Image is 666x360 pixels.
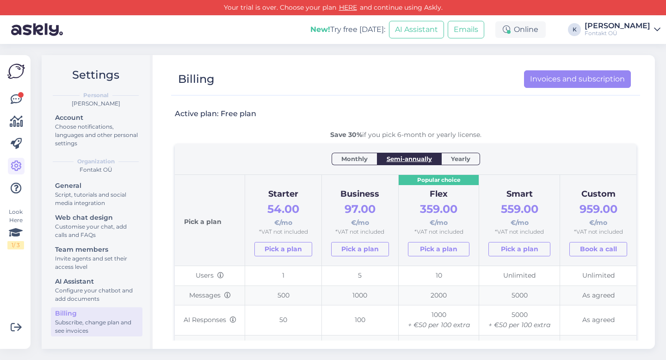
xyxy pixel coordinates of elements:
div: €/mo [408,200,470,228]
td: Users [175,266,245,286]
div: Billing [178,70,215,88]
div: [PERSON_NAME] [49,99,142,108]
div: *VAT not included [408,228,470,236]
a: AccountChoose notifications, languages and other personal settings [51,112,142,149]
a: HERE [336,3,360,12]
div: K [568,23,581,36]
div: Fontakt OÜ [49,166,142,174]
div: Subscribe, change plan and see invoices [55,318,138,335]
button: Emails [448,21,484,38]
b: Personal [83,91,109,99]
td: 500 [245,286,322,305]
td: By Askly experts [398,335,479,354]
span: 97.00 [345,202,376,216]
div: €/mo [569,200,627,228]
a: Pick a plan [408,242,470,256]
div: if you pick 6-month or yearly license. [175,130,636,140]
div: Flex [408,188,470,201]
td: 5000 [479,305,560,335]
div: €/mo [488,200,550,228]
i: + €50 per 100 extra [408,321,470,329]
td: Messages [175,286,245,305]
div: Account [55,113,138,123]
td: 50 [245,305,322,335]
a: Invoices and subscription [524,70,631,88]
div: Fontakt OÜ [585,30,650,37]
i: + €50 per 100 extra [488,321,550,329]
span: 959.00 [580,202,617,216]
div: General [55,181,138,191]
td: As agreed [560,305,636,335]
button: AI Assistant [389,21,444,38]
td: By Askly experts [560,335,636,354]
a: Pick a plan [331,242,389,256]
div: €/mo [331,200,389,228]
div: Look Here [7,208,24,249]
span: 559.00 [501,202,538,216]
div: €/mo [254,200,312,228]
span: Monthly [341,154,368,163]
td: By Askly experts [479,335,560,354]
span: Yearly [451,154,470,163]
td: AI Assistant [175,335,245,354]
td: By you [245,335,322,354]
div: AI Assistant [55,277,138,286]
a: Pick a plan [254,242,312,256]
div: *VAT not included [331,228,389,236]
td: 100 [321,305,398,335]
div: [PERSON_NAME] [585,22,650,30]
div: Popular choice [399,175,479,186]
div: Billing [55,309,138,318]
img: Askly Logo [7,62,25,80]
b: New! [310,25,330,34]
td: 1000 [321,286,398,305]
a: BillingSubscribe, change plan and see invoices [51,307,142,336]
div: 1 / 3 [7,241,24,249]
span: Semi-annually [387,154,432,163]
div: Configure your chatbot and add documents [55,286,138,303]
td: 5000 [479,286,560,305]
td: As agreed [560,286,636,305]
div: Team members [55,245,138,254]
td: By you [321,335,398,354]
a: Team membersInvite agents and set their access level [51,243,142,273]
td: 2000 [398,286,479,305]
td: Unlimited [560,266,636,286]
h3: Active plan: Free plan [175,109,256,119]
div: Custom [569,188,627,201]
td: 10 [398,266,479,286]
button: Book a call [569,242,627,256]
td: 1 [245,266,322,286]
a: Web chat designCustomise your chat, add calls and FAQs [51,211,142,241]
b: Save 30% [330,130,362,139]
div: Choose notifications, languages and other personal settings [55,123,138,148]
div: Smart [488,188,550,201]
b: Organization [77,157,115,166]
div: Business [331,188,389,201]
div: *VAT not included [569,228,627,236]
div: Customise your chat, add calls and FAQs [55,223,138,239]
div: Script, tutorials and social media integration [55,191,138,207]
td: 1000 [398,305,479,335]
div: *VAT not included [488,228,550,236]
div: Try free [DATE]: [310,24,385,35]
td: AI Responses [175,305,245,335]
td: 5 [321,266,398,286]
span: 54.00 [267,202,299,216]
div: *VAT not included [254,228,312,236]
div: Starter [254,188,312,201]
a: AI AssistantConfigure your chatbot and add documents [51,275,142,304]
a: Pick a plan [488,242,550,256]
div: Web chat design [55,213,138,223]
div: Pick a plan [184,184,235,256]
a: [PERSON_NAME]Fontakt OÜ [585,22,660,37]
div: Online [495,21,546,38]
a: GeneralScript, tutorials and social media integration [51,180,142,209]
td: Unlimited [479,266,560,286]
div: Invite agents and set their access level [55,254,138,271]
span: 359.00 [420,202,457,216]
h2: Settings [49,66,142,84]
